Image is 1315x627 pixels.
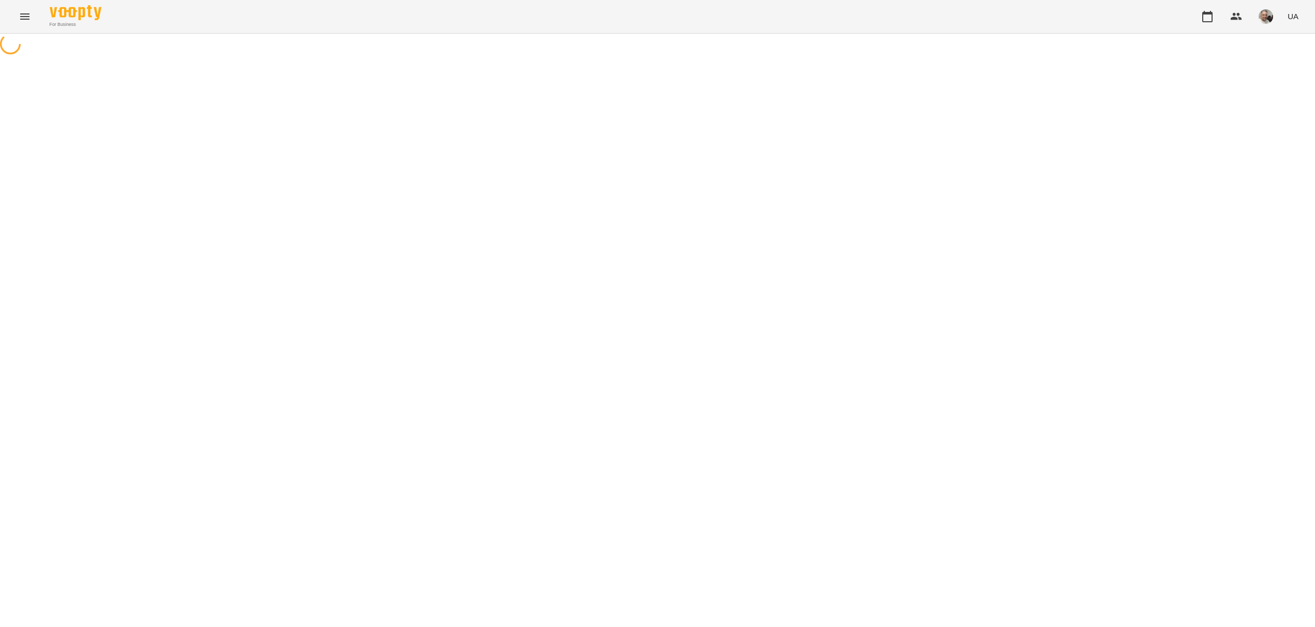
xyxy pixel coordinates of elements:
button: UA [1283,7,1303,26]
img: Voopty Logo [50,5,101,20]
button: Menu [12,4,37,29]
span: UA [1288,11,1298,22]
img: c6e0b29f0dc4630df2824b8ec328bb4d.jpg [1259,9,1273,24]
span: For Business [50,21,101,28]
